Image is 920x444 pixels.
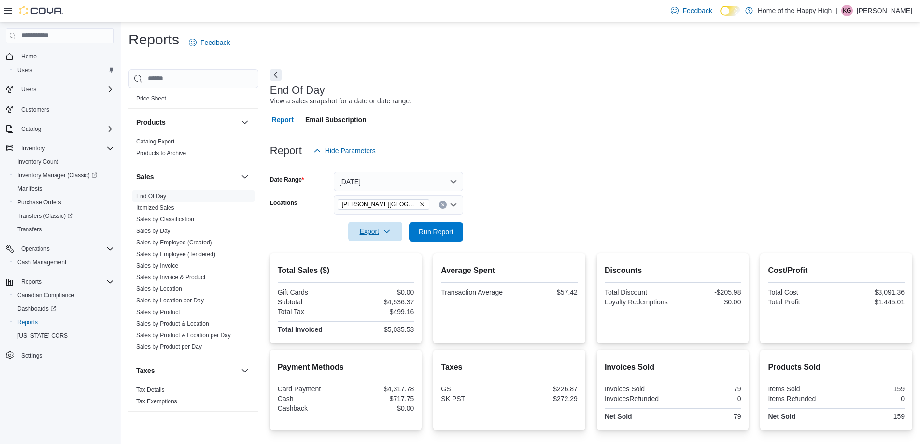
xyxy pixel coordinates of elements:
[10,288,118,302] button: Canadian Compliance
[17,143,49,154] button: Inventory
[768,385,834,393] div: Items Sold
[14,316,114,328] span: Reports
[2,102,118,116] button: Customers
[305,110,367,129] span: Email Subscription
[439,201,447,209] button: Clear input
[136,251,215,258] a: Sales by Employee (Tendered)
[128,190,258,357] div: Sales
[21,86,36,93] span: Users
[185,33,234,52] a: Feedback
[136,95,166,102] span: Price Sheet
[136,386,165,394] span: Tax Details
[278,385,344,393] div: Card Payment
[675,395,741,402] div: 0
[10,256,118,269] button: Cash Management
[450,201,457,209] button: Open list of options
[21,144,45,152] span: Inventory
[441,385,507,393] div: GST
[136,250,215,258] span: Sales by Employee (Tendered)
[419,227,453,237] span: Run Report
[441,395,507,402] div: SK PST
[136,273,205,281] span: Sales by Invoice & Product
[17,84,40,95] button: Users
[272,110,294,129] span: Report
[10,209,118,223] a: Transfers (Classic)
[239,365,251,376] button: Taxes
[136,215,194,223] span: Sales by Classification
[136,172,237,182] button: Sales
[239,171,251,183] button: Sales
[136,387,165,393] a: Tax Details
[21,125,41,133] span: Catalog
[17,123,45,135] button: Catalog
[14,210,114,222] span: Transfers (Classic)
[136,204,174,212] span: Itemized Sales
[278,404,344,412] div: Cashback
[2,83,118,96] button: Users
[2,242,118,256] button: Operations
[675,413,741,420] div: 79
[14,316,42,328] a: Reports
[409,222,463,242] button: Run Report
[14,197,65,208] a: Purchase Orders
[14,224,45,235] a: Transfers
[511,288,578,296] div: $57.42
[310,141,380,160] button: Hide Parameters
[136,297,204,304] a: Sales by Location per Day
[136,309,180,315] a: Sales by Product
[21,352,42,359] span: Settings
[21,106,49,114] span: Customers
[136,138,174,145] a: Catalog Export
[768,413,795,420] strong: Net Sold
[17,172,97,179] span: Inventory Manager (Classic)
[278,298,344,306] div: Subtotal
[605,298,671,306] div: Loyalty Redemptions
[605,395,671,402] div: InvoicesRefunded
[278,361,414,373] h2: Payment Methods
[136,274,205,281] a: Sales by Invoice & Product
[14,330,114,342] span: Washington CCRS
[17,350,46,361] a: Settings
[10,196,118,209] button: Purchase Orders
[136,320,209,328] span: Sales by Product & Location
[17,50,114,62] span: Home
[136,344,202,350] a: Sales by Product per Day
[136,320,209,327] a: Sales by Product & Location
[348,298,414,306] div: $4,536.37
[441,265,578,276] h2: Average Spent
[768,395,834,402] div: Items Refunded
[2,49,118,63] button: Home
[10,329,118,343] button: [US_STATE] CCRS
[270,85,325,96] h3: End Of Day
[605,385,671,393] div: Invoices Sold
[14,224,114,235] span: Transfers
[136,398,177,405] a: Tax Exemptions
[136,239,212,246] a: Sales by Employee (Created)
[136,150,186,157] a: Products to Archive
[136,117,166,127] h3: Products
[136,149,186,157] span: Products to Archive
[348,385,414,393] div: $4,317.78
[128,136,258,163] div: Products
[128,30,179,49] h1: Reports
[768,288,834,296] div: Total Cost
[14,257,70,268] a: Cash Management
[136,228,170,234] a: Sales by Day
[667,1,716,20] a: Feedback
[2,122,118,136] button: Catalog
[838,298,905,306] div: $1,445.01
[270,199,297,207] label: Locations
[17,332,68,340] span: [US_STATE] CCRS
[14,257,114,268] span: Cash Management
[348,395,414,402] div: $717.75
[768,265,905,276] h2: Cost/Profit
[17,185,42,193] span: Manifests
[19,6,63,15] img: Cova
[14,156,62,168] a: Inventory Count
[136,216,194,223] a: Sales by Classification
[441,361,578,373] h2: Taxes
[21,245,50,253] span: Operations
[136,193,166,200] a: End Of Day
